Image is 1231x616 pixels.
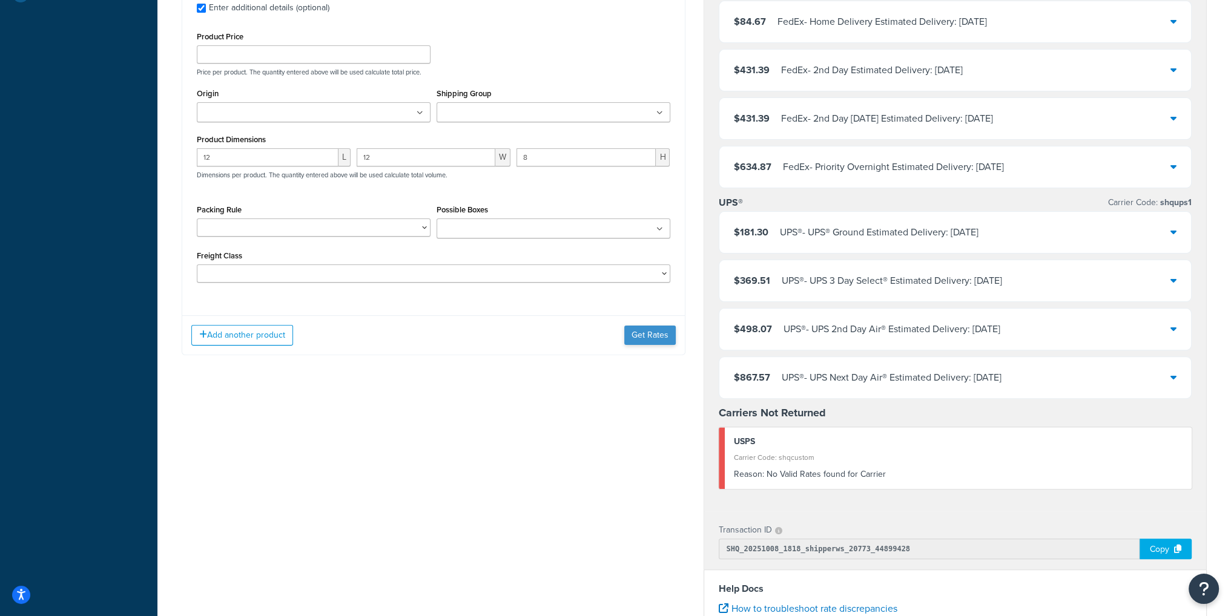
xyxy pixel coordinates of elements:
span: $867.57 [734,370,770,384]
div: FedEx - 2nd Day [DATE] Estimated Delivery: [DATE] [781,110,993,127]
h3: UPS® [719,197,743,209]
span: $181.30 [734,225,768,239]
strong: Carriers Not Returned [719,405,826,421]
div: USPS [734,433,1183,450]
span: W [495,148,510,166]
div: Copy [1140,539,1192,559]
span: $634.87 [734,160,771,174]
span: shqups1 [1158,196,1192,209]
button: Open Resource Center [1189,574,1219,604]
div: Carrier Code: shqcustom [734,449,1183,466]
label: Packing Rule [197,205,242,214]
div: No Valid Rates found for Carrier [734,466,1183,483]
label: Product Price [197,32,243,41]
span: H [656,148,670,166]
p: Dimensions per product. The quantity entered above will be used calculate total volume. [194,171,447,179]
p: Carrier Code: [1108,194,1192,211]
span: $84.67 [734,15,766,28]
p: Price per product. The quantity entered above will be used calculate total price. [194,68,673,76]
div: FedEx - Home Delivery Estimated Delivery: [DATE] [777,13,987,30]
span: $498.07 [734,322,772,336]
label: Shipping Group [437,89,492,98]
button: Get Rates [624,326,676,345]
div: UPS® - UPS 3 Day Select® Estimated Delivery: [DATE] [782,272,1002,289]
span: L [338,148,351,166]
label: Product Dimensions [197,135,266,144]
div: UPS® - UPS Next Day Air® Estimated Delivery: [DATE] [782,369,1002,386]
div: FedEx - 2nd Day Estimated Delivery: [DATE] [781,62,963,79]
label: Possible Boxes [437,205,488,214]
span: Reason: [734,468,764,480]
div: FedEx - Priority Overnight Estimated Delivery: [DATE] [783,159,1004,175]
span: $431.39 [734,111,770,125]
label: Freight Class [197,251,242,260]
a: How to troubleshoot rate discrepancies [719,601,897,615]
h4: Help Docs [719,582,1192,596]
div: UPS® - UPS® Ground Estimated Delivery: [DATE] [780,224,979,241]
span: $369.51 [734,274,770,287]
div: UPS® - UPS 2nd Day Air® Estimated Delivery: [DATE] [784,321,1000,338]
p: Transaction ID [719,522,772,539]
button: Add another product [191,325,293,346]
span: $431.39 [734,63,770,77]
label: Origin [197,89,219,98]
input: Enter additional details (optional) [197,4,206,13]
